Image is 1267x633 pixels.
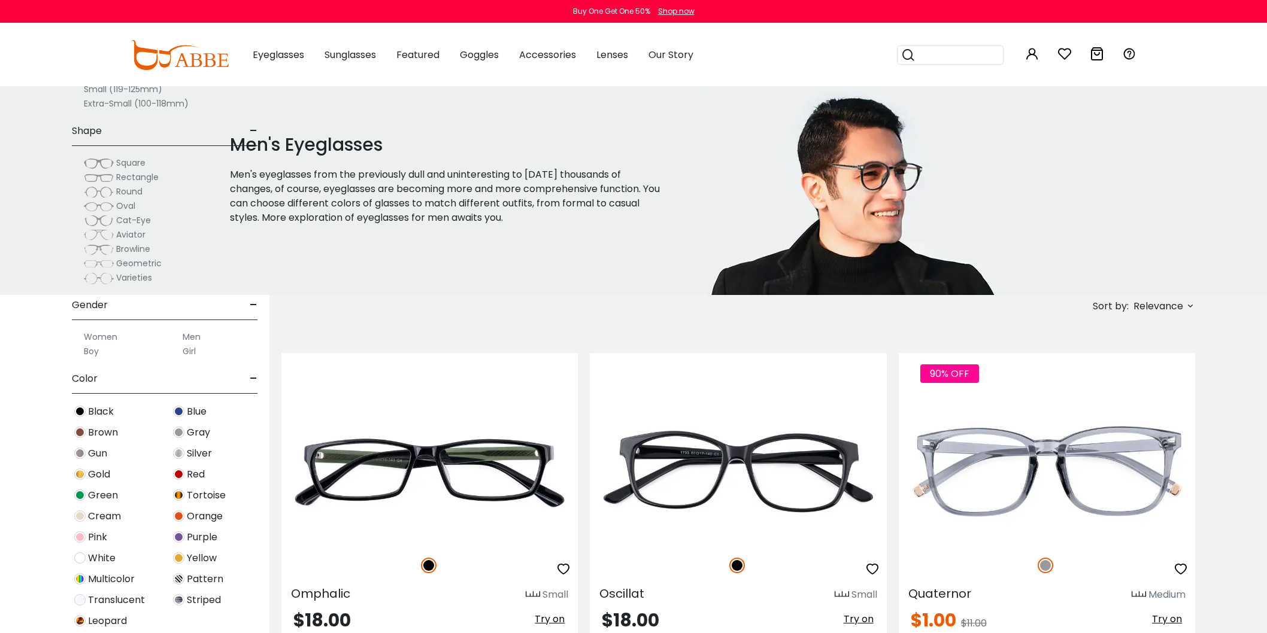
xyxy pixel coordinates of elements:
[908,585,971,602] span: Quaternor
[72,117,102,145] span: Shape
[183,344,196,358] label: Girl
[88,614,127,628] span: Leopard
[173,594,184,605] img: Striped
[74,468,86,480] img: Gold
[84,200,114,212] img: Oval.png
[88,530,107,544] span: Pink
[74,406,86,417] img: Black
[116,185,143,197] span: Round
[961,616,987,630] span: $11.00
[74,531,86,543] img: Pink
[187,467,205,482] span: Red
[84,172,114,184] img: Rectangle.png
[396,48,439,62] span: Featured
[187,404,207,419] span: Blue
[84,229,114,241] img: Aviator.png
[250,291,257,319] span: -
[1093,299,1129,313] span: Sort by:
[187,551,217,565] span: Yellow
[230,168,666,225] p: Men's eyeglasses from the previously dull and uninteresting to [DATE] thousands of changes, of co...
[88,593,145,607] span: Translucent
[899,396,1195,544] img: Gray Quaternor - Plastic ,Universal Bridge Fit
[173,427,184,438] img: Gray
[74,448,86,459] img: Gun
[131,40,229,70] img: abbeglasses.com
[84,272,114,285] img: Varieties.png
[74,427,86,438] img: Brown
[173,468,184,480] img: Red
[250,117,257,145] span: -
[460,48,499,62] span: Goggles
[88,572,135,586] span: Multicolor
[187,446,212,461] span: Silver
[84,96,189,111] label: Extra-Small (100-118mm)
[72,291,108,319] span: Gender
[88,425,118,440] span: Brown
[1038,558,1053,573] img: Gray
[116,229,146,241] span: Aviator
[84,82,162,96] label: Small (119-125mm)
[173,448,184,459] img: Silver
[542,588,568,602] div: Small
[602,607,659,633] span: $18.00
[325,48,376,62] span: Sunglasses
[1148,588,1186,602] div: Medium
[88,446,107,461] span: Gun
[187,425,210,440] span: Gray
[116,214,151,226] span: Cat-Eye
[835,591,849,599] img: size ruler
[74,552,86,564] img: White
[652,6,695,16] a: Shop now
[116,157,146,169] span: Square
[526,591,540,599] img: size ruler
[840,611,877,627] button: Try on
[1148,611,1186,627] button: Try on
[187,488,226,503] span: Tortoise
[729,558,745,573] img: Black
[250,364,257,393] span: -
[173,531,184,543] img: Purple
[599,585,644,602] span: Oscillat
[84,330,117,344] label: Women
[421,558,437,573] img: Black
[573,6,650,17] div: Buy One Get One 50%
[187,530,217,544] span: Purple
[74,489,86,501] img: Green
[116,257,162,269] span: Geometric
[72,364,98,393] span: Color
[116,200,135,212] span: Oval
[1132,591,1146,599] img: size ruler
[84,344,99,358] label: Boy
[519,48,576,62] span: Accessories
[173,552,184,564] img: Yellow
[851,588,877,602] div: Small
[291,585,350,602] span: Omphalic
[173,489,184,501] img: Tortoise
[116,243,150,255] span: Browline
[173,510,184,522] img: Orange
[1152,612,1182,626] span: Try on
[590,396,886,544] a: Black Oscillat - Acetate ,Universal Bridge Fit
[88,404,114,419] span: Black
[281,396,578,544] img: Black Omphalic - Acetate ,Light Weight
[173,406,184,417] img: Blue
[648,48,693,62] span: Our Story
[293,607,351,633] span: $18.00
[84,157,114,169] img: Square.png
[84,258,114,270] img: Geometric.png
[658,6,695,17] div: Shop now
[253,48,304,62] span: Eyeglasses
[88,551,116,565] span: White
[187,509,223,524] span: Orange
[535,612,565,626] span: Try on
[596,48,628,62] span: Lenses
[230,134,666,156] h1: Men's Eyeglasses
[1133,296,1183,317] span: Relevance
[696,86,1000,295] img: men's eyeglasses
[183,330,201,344] label: Men
[74,510,86,522] img: Cream
[88,467,110,482] span: Gold
[84,186,114,198] img: Round.png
